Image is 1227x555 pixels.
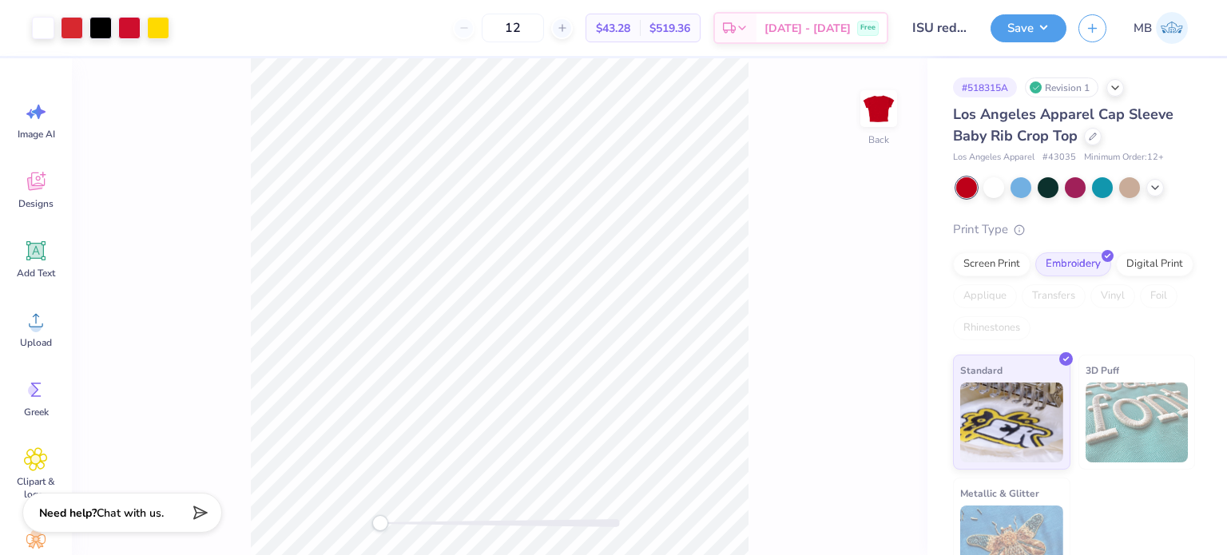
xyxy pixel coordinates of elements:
[1134,19,1152,38] span: MB
[18,197,54,210] span: Designs
[97,505,164,521] span: Chat with us.
[596,20,630,37] span: $43.28
[900,12,979,44] input: Untitled Design
[953,252,1030,276] div: Screen Print
[991,14,1066,42] button: Save
[1086,383,1189,462] img: 3D Puff
[482,14,544,42] input: – –
[1140,284,1177,308] div: Foil
[20,336,52,349] span: Upload
[953,316,1030,340] div: Rhinestones
[764,20,851,37] span: [DATE] - [DATE]
[953,220,1195,239] div: Print Type
[649,20,690,37] span: $519.36
[1086,362,1119,379] span: 3D Puff
[18,128,55,141] span: Image AI
[1156,12,1188,44] img: Marianne Bagtang
[960,383,1063,462] img: Standard
[1022,284,1086,308] div: Transfers
[960,485,1039,501] span: Metallic & Glitter
[1042,151,1076,165] span: # 43035
[953,284,1017,308] div: Applique
[1035,252,1111,276] div: Embroidery
[960,362,1003,379] span: Standard
[953,77,1017,97] div: # 518315A
[953,151,1034,165] span: Los Angeles Apparel
[372,515,388,531] div: Accessibility label
[10,475,62,501] span: Clipart & logos
[1090,284,1135,308] div: Vinyl
[1025,77,1098,97] div: Revision 1
[953,105,1173,145] span: Los Angeles Apparel Cap Sleeve Baby Rib Crop Top
[868,133,889,147] div: Back
[1126,12,1195,44] a: MB
[1116,252,1193,276] div: Digital Print
[1084,151,1164,165] span: Minimum Order: 12 +
[860,22,876,34] span: Free
[17,267,55,279] span: Add Text
[39,505,97,521] strong: Need help?
[863,93,895,125] img: Back
[24,406,49,418] span: Greek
